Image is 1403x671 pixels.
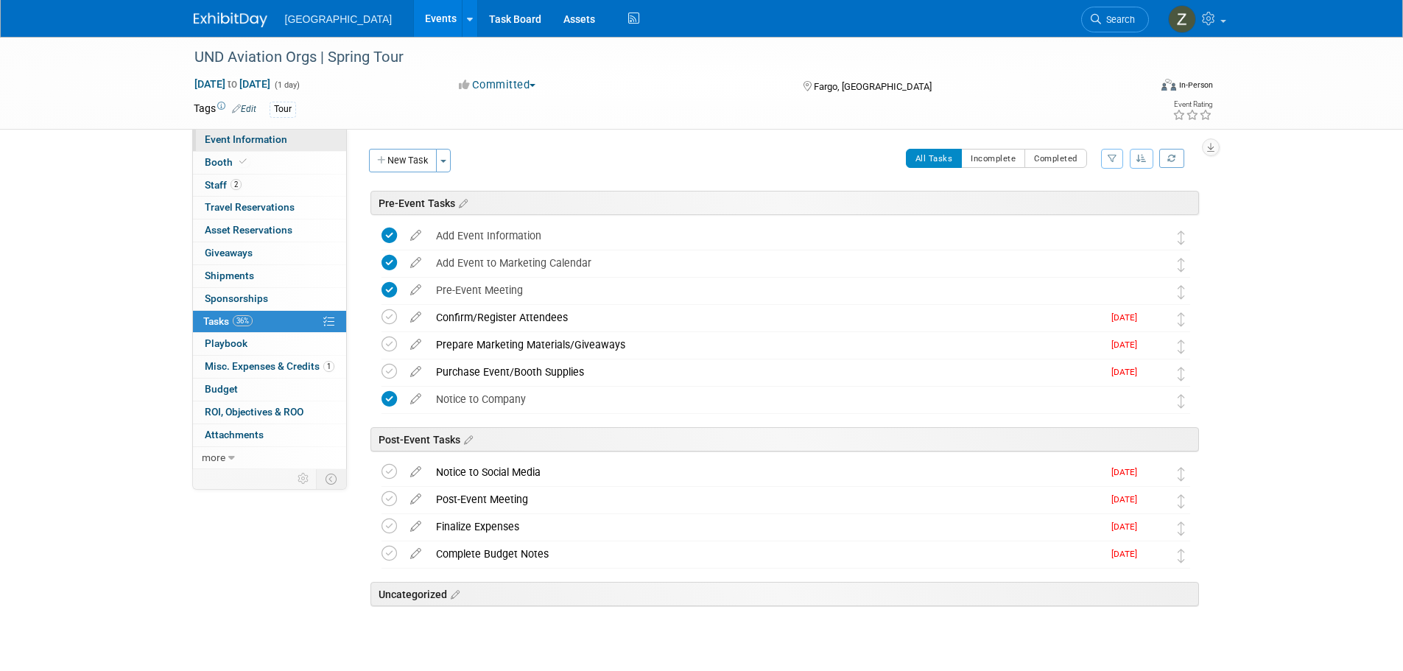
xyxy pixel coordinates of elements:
img: Kindra Mahler [1144,391,1164,410]
a: edit [403,311,429,324]
span: [DATE] [1111,494,1144,505]
td: Personalize Event Tab Strip [291,469,317,488]
a: edit [403,547,429,561]
a: edit [403,493,429,506]
i: Move task [1178,549,1185,563]
span: Staff [205,179,242,191]
img: Zoe Graham [1168,5,1196,33]
a: edit [403,338,429,351]
a: Attachments [193,424,346,446]
a: edit [403,466,429,479]
a: Search [1081,7,1149,32]
span: (1 day) [273,80,300,90]
i: Move task [1178,494,1185,508]
a: ROI, Objectives & ROO [193,401,346,424]
span: Attachments [205,429,264,440]
div: Complete Budget Notes [429,541,1103,566]
a: edit [403,284,429,297]
span: [DATE] [1111,467,1144,477]
td: Tags [194,101,256,118]
a: edit [403,256,429,270]
a: Sponsorships [193,288,346,310]
div: In-Person [1178,80,1213,91]
i: Move task [1178,285,1185,299]
i: Move task [1178,394,1185,408]
a: Giveaways [193,242,346,264]
img: Alison Guttormson [1144,228,1164,247]
img: Format-Inperson.png [1161,79,1176,91]
img: Alison Guttormson [1144,255,1164,274]
a: Budget [193,379,346,401]
img: ExhibitDay [194,13,267,27]
span: Fargo, [GEOGRAPHIC_DATA] [814,81,932,92]
div: Notice to Company [429,387,1115,412]
i: Move task [1178,258,1185,272]
span: [DATE] [1111,340,1144,350]
img: Kindra Mahler [1144,546,1164,565]
a: edit [403,365,429,379]
div: Add Event Information [429,223,1115,248]
i: Booth reservation complete [239,158,247,166]
button: All Tasks [906,149,963,168]
button: New Task [369,149,437,172]
span: 36% [233,315,253,326]
div: Pre-Event Tasks [370,191,1199,215]
div: UND Aviation Orgs | Spring Tour [189,44,1127,71]
span: Shipments [205,270,254,281]
span: [DATE] [1111,549,1144,559]
span: Playbook [205,337,247,349]
div: Prepare Marketing Materials/Giveaways [429,332,1103,357]
div: Uncategorized [370,582,1199,606]
span: Misc. Expenses & Credits [205,360,334,372]
a: Playbook [193,333,346,355]
a: Travel Reservations [193,197,346,219]
div: Purchase Event/Booth Supplies [429,359,1103,384]
img: Kindra Mahler [1144,491,1164,510]
div: Event Format [1062,77,1214,99]
div: Post-Event Tasks [370,427,1199,452]
span: 1 [323,361,334,372]
a: Edit [232,104,256,114]
a: Misc. Expenses & Credits1 [193,356,346,378]
span: Asset Reservations [205,224,292,236]
span: [DATE] [1111,521,1144,532]
img: Kindra Mahler [1144,519,1164,538]
div: Post-Event Meeting [429,487,1103,512]
a: Refresh [1159,149,1184,168]
span: Booth [205,156,250,168]
a: Edit sections [455,195,468,210]
a: Tasks36% [193,311,346,333]
i: Move task [1178,467,1185,481]
a: Booth [193,152,346,174]
a: Staff2 [193,175,346,197]
span: [DATE] [1111,367,1144,377]
img: Kindra Mahler [1144,309,1164,329]
span: Event Information [205,133,287,145]
a: edit [403,520,429,533]
img: Kindra Mahler [1144,464,1164,483]
i: Move task [1178,312,1185,326]
a: Asset Reservations [193,219,346,242]
img: Kindra Mahler [1144,282,1164,301]
i: Move task [1178,367,1185,381]
div: Event Rating [1172,101,1212,108]
a: edit [403,229,429,242]
a: edit [403,393,429,406]
span: 2 [231,179,242,190]
span: Tasks [203,315,253,327]
button: Incomplete [961,149,1025,168]
button: Completed [1024,149,1087,168]
span: Travel Reservations [205,201,295,213]
a: Edit sections [447,586,460,601]
span: ROI, Objectives & ROO [205,406,303,418]
span: [DATE] [DATE] [194,77,271,91]
span: [DATE] [1111,312,1144,323]
td: Toggle Event Tabs [316,469,346,488]
a: Shipments [193,265,346,287]
div: Confirm/Register Attendees [429,305,1103,330]
img: Kindra Mahler [1144,337,1164,356]
button: Committed [454,77,541,93]
img: Kindra Mahler [1144,364,1164,383]
i: Move task [1178,521,1185,535]
i: Move task [1178,231,1185,245]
